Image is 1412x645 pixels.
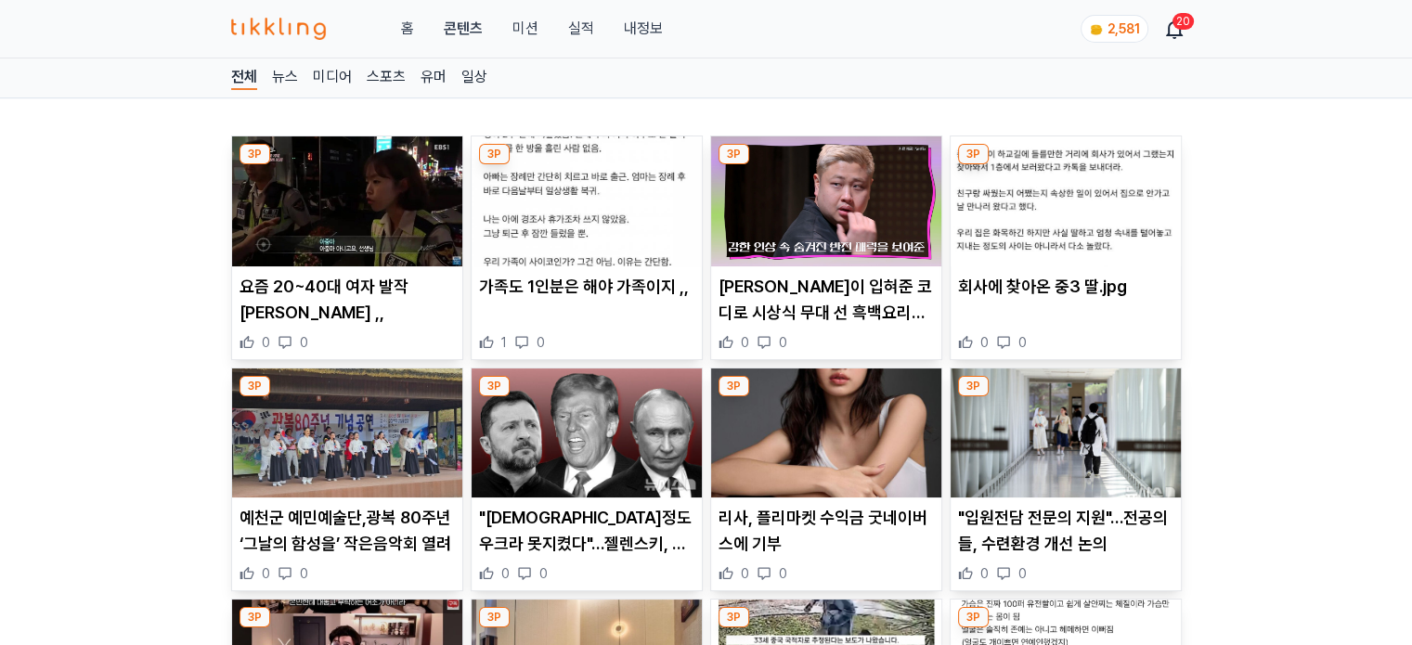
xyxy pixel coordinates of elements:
span: 0 [537,333,545,352]
div: 3P 회사에 찾아온 중3 딸.jpg 회사에 찾아온 중3 딸.jpg 0 0 [950,135,1182,360]
p: "[DEMOGRAPHIC_DATA]정도 우크라 못지켰다"…젤렌스키, 돈바스 포기 일축(종합) [479,505,694,557]
span: 0 [980,333,989,352]
p: "입원전담 전문의 지원"…전공의들, 수련환경 개선 논의 [958,505,1173,557]
div: 3P [719,376,749,396]
div: 3P [958,376,989,396]
div: 3P [240,144,270,164]
a: 홈 [400,18,413,40]
div: 20 [1172,13,1194,30]
div: 3P 정재형이 입혀준 코디로 시상식 무대 선 흑백요리사 셰프 [PERSON_NAME]이 입혀준 코디로 시상식 무대 선 흑백요리사 셰프 0 0 [710,135,942,360]
img: 정재형이 입혀준 코디로 시상식 무대 선 흑백요리사 셰프 [711,136,941,266]
span: 1 [501,333,507,352]
a: 일상 [461,66,487,90]
img: 회사에 찾아온 중3 딸.jpg [951,136,1181,266]
p: 회사에 찾아온 중3 딸.jpg [958,274,1173,300]
span: 0 [262,564,270,583]
img: 리사, 플리마켓 수익금 굿네이버스에 기부 [711,368,941,498]
div: 3P "입원전담 전문의 지원"…전공의들, 수련환경 개선 논의 "입원전담 전문의 지원"…전공의들, 수련환경 개선 논의 0 0 [950,368,1182,592]
a: 전체 [231,66,257,90]
span: 0 [300,333,308,352]
a: 뉴스 [272,66,298,90]
a: 미디어 [313,66,352,90]
div: 3P 예천군 예민예술단,광복 80주년 ‘그날의 함성을’ 작은음악회 열려 예천군 예민예술단,광복 80주년 ‘그날의 함성을’ 작은음악회 열려 0 0 [231,368,463,592]
div: 3P [958,607,989,627]
p: 리사, 플리마켓 수익금 굿네이버스에 기부 [719,505,934,557]
img: 가족도 1인분은 해야 가족이지 ,, [472,136,702,266]
a: 실적 [567,18,593,40]
p: 요즘 20~40대 여자 발작 [PERSON_NAME] ,, [240,274,455,326]
img: 티끌링 [231,18,327,40]
a: 내정보 [623,18,662,40]
button: 미션 [512,18,538,40]
span: 0 [779,333,787,352]
span: 0 [501,564,510,583]
div: 3P [240,376,270,396]
span: 2,581 [1108,21,1140,36]
div: 3P [240,607,270,627]
a: coin 2,581 [1081,15,1145,43]
span: 0 [980,564,989,583]
span: 0 [779,564,787,583]
div: 3P 리사, 플리마켓 수익금 굿네이버스에 기부 리사, 플리마켓 수익금 굿네이버스에 기부 0 0 [710,368,942,592]
p: [PERSON_NAME]이 입혀준 코디로 시상식 무대 선 흑백요리사 셰프 [719,274,934,326]
img: 요즘 20~40대 여자 발작 버튼 ,, [232,136,462,266]
img: 예천군 예민예술단,광복 80주년 ‘그날의 함성을’ 작은음악회 열려 [232,368,462,498]
div: 3P [479,607,510,627]
span: 0 [539,564,548,583]
img: "입원전담 전문의 지원"…전공의들, 수련환경 개선 논의 [951,368,1181,498]
img: "민스크협정도 우크라 못지켰다"…젤렌스키, 돈바스 포기 일축(종합) [472,368,702,498]
div: 3P [719,607,749,627]
span: 0 [741,564,749,583]
a: 유머 [421,66,447,90]
span: 0 [1018,564,1027,583]
div: 3P 가족도 1인분은 해야 가족이지 ,, 가족도 1인분은 해야 가족이지 ,, 1 0 [471,135,703,360]
a: 20 [1167,18,1182,40]
div: 3P "민스크협정도 우크라 못지켰다"…젤렌스키, 돈바스 포기 일축(종합) "[DEMOGRAPHIC_DATA]정도 우크라 못지켰다"…젤렌스키, 돈바스 포기 일축(종합) 0 0 [471,368,703,592]
div: 3P [719,144,749,164]
p: 예천군 예민예술단,광복 80주년 ‘그날의 함성을’ 작은음악회 열려 [240,505,455,557]
a: 스포츠 [367,66,406,90]
div: 3P 요즘 20~40대 여자 발작 버튼 ,, 요즘 20~40대 여자 발작 [PERSON_NAME] ,, 0 0 [231,135,463,360]
div: 3P [479,376,510,396]
a: 콘텐츠 [443,18,482,40]
img: coin [1089,22,1104,37]
span: 0 [1018,333,1027,352]
div: 3P [958,144,989,164]
span: 0 [262,333,270,352]
span: 0 [741,333,749,352]
span: 0 [300,564,308,583]
p: 가족도 1인분은 해야 가족이지 ,, [479,274,694,300]
div: 3P [479,144,510,164]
